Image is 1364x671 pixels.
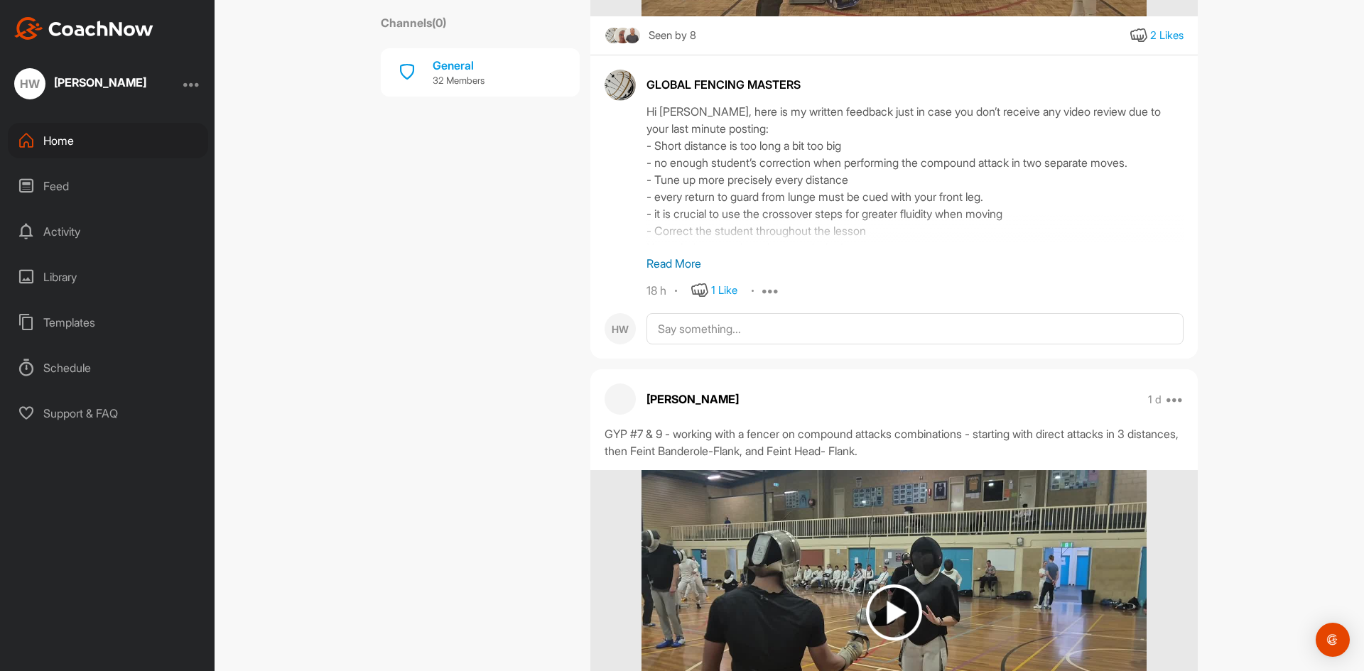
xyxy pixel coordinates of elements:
div: Schedule [8,350,208,386]
div: 2 Likes [1150,28,1184,44]
div: HW [14,68,45,99]
div: Open Intercom Messenger [1316,623,1350,657]
div: [PERSON_NAME] [54,77,146,88]
div: Home [8,123,208,158]
div: Activity [8,214,208,249]
p: 1 d [1148,393,1162,407]
div: Templates [8,305,208,340]
p: Read More [646,255,1184,272]
img: CoachNow [14,17,153,40]
img: avatar [605,70,636,101]
img: square_29b9dad49e529130cfa93be8a7d8f62b.jpg [624,27,642,45]
label: Channels ( 0 ) [381,14,446,31]
div: HW [605,313,636,344]
img: square_d5d5b10408b5f15aeafe490ab2239331.jpg [605,27,622,45]
div: GLOBAL FENCING MASTERS [646,76,1184,93]
div: 1 Like [711,283,737,299]
img: square_4c7b22433a1aa4a641171a1f55e32c04.jpg [614,27,632,45]
div: Seen by 8 [649,27,696,45]
div: 18 h [646,284,666,298]
div: Library [8,259,208,295]
div: Support & FAQ [8,395,208,431]
div: Hi [PERSON_NAME], here is my written feedback just in case you don’t receive any video review due... [646,103,1184,245]
p: [PERSON_NAME] [646,391,739,408]
p: 32 Members [433,74,485,88]
img: play [866,584,922,640]
div: General [433,57,485,74]
div: GYP #7 & 9 - working with a fencer on compound attacks combinations - starting with direct attack... [605,425,1184,459]
div: Feed [8,168,208,204]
